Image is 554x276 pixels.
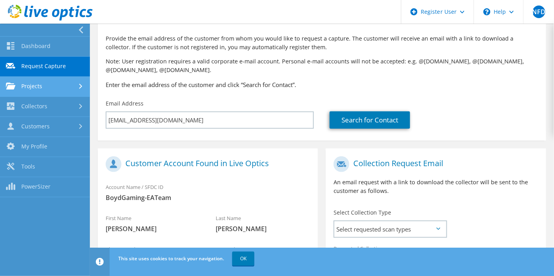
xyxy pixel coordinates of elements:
[106,34,538,52] p: Provide the email address of the customer from whom you would like to request a capture. The cust...
[232,252,254,266] a: OK
[106,156,306,172] h1: Customer Account Found in Live Optics
[118,255,224,262] span: This site uses cookies to track your navigation.
[334,156,534,172] h1: Collection Request Email
[106,224,200,233] span: [PERSON_NAME]
[330,111,410,129] a: Search for Contact
[208,241,318,268] div: User Role
[106,57,538,74] p: Note: User registration requires a valid corporate e-mail account. Personal e-mail accounts will ...
[483,8,491,15] svg: \n
[98,210,208,237] div: First Name
[98,241,208,268] div: Phone Number
[334,221,446,237] span: Select requested scan types
[106,193,310,202] span: BoydGaming-EATeam
[533,6,545,18] span: NFD
[98,179,318,206] div: Account Name / SFDC ID
[106,80,538,89] h3: Enter the email address of the customer and click “Search for Contact”.
[326,240,546,269] div: Requested Collections
[216,224,310,233] span: [PERSON_NAME]
[334,178,538,195] p: An email request with a link to download the collector will be sent to the customer as follows.
[334,209,391,217] label: Select Collection Type
[208,210,318,237] div: Last Name
[106,100,144,107] label: Email Address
